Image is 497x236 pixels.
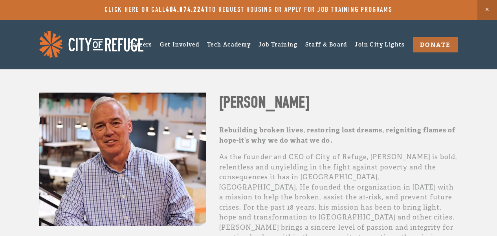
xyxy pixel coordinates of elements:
[259,38,297,50] a: Job Training
[219,93,310,111] strong: [PERSON_NAME]
[413,37,458,52] a: DONATE
[219,126,457,145] strong: Rebuilding broken lives, restoring lost dreams, reigniting flames of hope-it’s why we do what we do.
[305,38,347,50] a: Staff & Board
[128,38,152,50] a: Careers
[39,93,206,226] img: Bruce+Team 2.jpg
[207,38,251,50] a: Tech Academy
[160,41,199,48] a: Get Involved
[39,31,143,58] img: City of Refuge
[355,38,405,50] a: Join City Lights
